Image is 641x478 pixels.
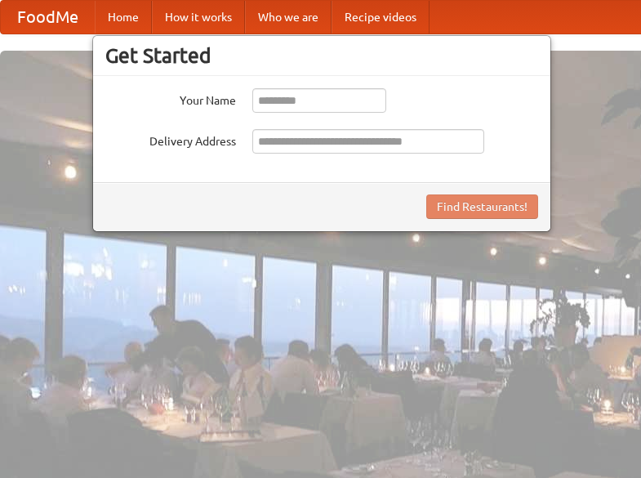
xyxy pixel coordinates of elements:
[426,194,538,219] button: Find Restaurants!
[95,1,152,34] a: Home
[105,129,236,150] label: Delivery Address
[1,1,95,34] a: FoodMe
[105,43,538,68] h3: Get Started
[105,88,236,109] label: Your Name
[245,1,332,34] a: Who we are
[332,1,430,34] a: Recipe videos
[152,1,245,34] a: How it works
